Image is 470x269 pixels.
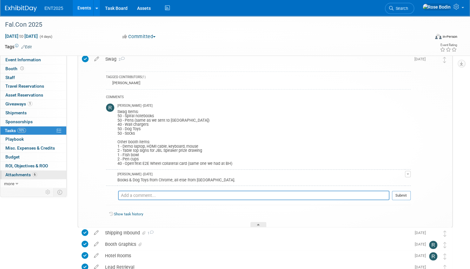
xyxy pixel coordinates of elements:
[5,172,37,177] span: Attachments
[28,101,32,106] span: 1
[18,34,24,39] span: to
[5,137,24,142] span: Playbook
[5,5,37,12] img: ExhibitDay
[5,128,26,133] span: Tasks
[106,172,114,180] img: Rose Bodin
[0,135,66,144] a: Playbook
[429,252,437,260] img: Randy McDonald
[17,128,26,133] span: 93%
[0,82,66,91] a: Travel Reservations
[91,56,102,62] a: edit
[5,75,15,80] span: Staff
[0,73,66,82] a: Staff
[54,188,67,196] td: Toggle Event Tabs
[385,3,414,14] a: Search
[147,231,154,235] span: 1
[43,188,54,196] td: Personalize Event Tab Strip
[443,242,447,248] i: Move task
[102,227,411,238] div: Shipping Inbound
[422,3,451,10] img: Rose Bodin
[415,242,429,246] span: [DATE]
[443,231,447,237] i: Move task
[390,33,457,43] div: Event Format
[442,34,457,39] div: In-Person
[0,179,66,188] a: more
[0,64,66,73] a: Booth
[114,212,143,216] a: Show task history
[5,66,25,71] span: Booth
[5,33,38,39] span: [DATE] [DATE]
[44,6,63,11] span: ENT2025
[5,119,33,124] span: Sponsorships
[0,56,66,64] a: Event Information
[0,126,66,135] a: Tasks93%
[392,191,411,200] button: Submit
[415,231,429,235] span: [DATE]
[117,104,153,108] span: [PERSON_NAME] - [DATE]
[0,100,66,108] a: Giveaways1
[142,75,146,79] span: (1)
[5,101,32,106] span: Giveaways
[0,162,66,170] a: ROI, Objectives & ROO
[429,229,437,238] img: Rose Bodin
[21,45,32,49] a: Edit
[116,57,125,62] span: 2
[106,94,411,101] div: COMMENTS
[3,19,419,30] div: Fal.Con 2025
[414,57,429,61] span: [DATE]
[0,171,66,179] a: Attachments6
[443,253,447,259] i: Move task
[5,84,44,89] span: Travel Reservations
[32,172,37,177] span: 6
[91,241,102,247] a: edit
[429,241,437,249] img: Randy McDonald
[0,109,66,117] a: Shipments
[5,44,32,50] td: Tags
[106,104,114,112] img: Randy McDonald
[111,81,140,85] div: [PERSON_NAME]
[4,181,14,186] span: more
[394,6,408,11] span: Search
[91,230,102,236] a: edit
[117,177,405,183] div: Books & Dog Toys from Chrome, all else from [GEOGRAPHIC_DATA].
[106,75,411,80] div: TAGGED CONTRIBUTORS
[117,172,153,177] span: [PERSON_NAME] - [DATE]
[39,35,52,39] span: (4 days)
[117,108,405,166] div: Swag Items: 50 - Spiral notebooks 50 - Pens (same as we sent to [GEOGRAPHIC_DATA]) 40 - Wall char...
[415,253,429,258] span: [DATE]
[120,33,158,40] button: Committed
[0,153,66,161] a: Budget
[440,44,457,47] div: Event Rating
[91,253,102,259] a: edit
[0,118,66,126] a: Sponsorships
[19,66,25,71] span: Booth not reserved yet
[0,91,66,99] a: Asset Reservations
[5,154,20,159] span: Budget
[106,191,115,200] img: Rose Bodin
[5,110,27,115] span: Shipments
[102,239,411,250] div: Booth Graphics
[0,144,66,152] a: Misc. Expenses & Credits
[102,54,411,64] div: Swag
[435,34,441,39] img: Format-Inperson.png
[102,250,411,261] div: Hotel Rooms
[429,56,437,64] img: Rose Bodin
[443,57,446,63] i: Move task
[5,163,48,168] span: ROI, Objectives & ROO
[5,145,55,151] span: Misc. Expenses & Credits
[5,57,41,62] span: Event Information
[5,92,43,98] span: Asset Reservations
